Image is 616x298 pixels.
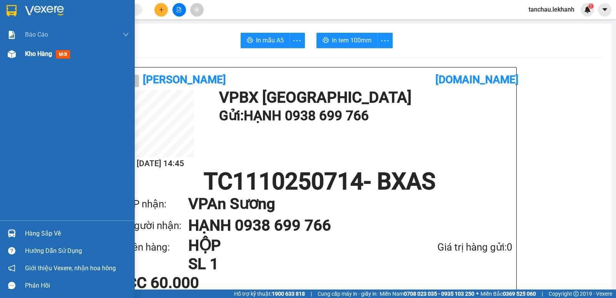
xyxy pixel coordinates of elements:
[7,34,85,45] div: 0938699766
[542,290,543,298] span: |
[290,33,305,48] button: more
[219,90,509,105] h1: VP BX [GEOGRAPHIC_DATA]
[89,52,100,60] span: CC :
[7,25,85,34] div: HẠNH
[7,7,85,25] div: BX [GEOGRAPHIC_DATA]
[194,7,199,12] span: aim
[241,33,290,48] button: printerIn mẫu A5
[127,239,188,255] div: Tên hàng:
[188,215,497,236] h1: HẠNH 0938 699 766
[188,255,397,273] h1: SL 1
[598,3,611,17] button: caret-down
[172,3,186,17] button: file-add
[476,292,479,295] span: ⚪️
[188,193,497,215] h1: VP An Sương
[323,37,329,44] span: printer
[435,73,519,86] b: [DOMAIN_NAME]
[90,25,156,36] div: 0938699766
[7,5,17,17] img: logo-vxr
[522,5,581,14] span: tanchau.lekhanh
[588,3,594,9] sup: 1
[8,31,16,39] img: solution-icon
[56,50,70,59] span: mới
[127,170,512,193] h1: TC1110250714 - BXAS
[404,291,474,297] strong: 0708 023 035 - 0935 103 250
[127,275,254,291] div: CC 60.000
[380,290,474,298] span: Miền Nam
[256,35,284,45] span: In mẫu A5
[8,247,15,254] span: question-circle
[8,229,16,237] img: warehouse-icon
[311,290,312,298] span: |
[272,291,305,297] strong: 1900 633 818
[176,7,182,12] span: file-add
[378,36,392,45] span: more
[318,290,378,298] span: Cung cấp máy in - giấy in:
[589,3,592,9] span: 1
[8,282,15,289] span: message
[397,239,512,255] div: Giá trị hàng gửi: 0
[90,7,109,15] span: Nhận:
[247,37,253,44] span: printer
[25,245,129,257] div: Hướng dẫn sử dụng
[219,105,509,126] h1: Gửi: HẠNH 0938 699 766
[8,50,16,58] img: warehouse-icon
[127,157,194,170] h2: [DATE] 14:45
[25,228,129,239] div: Hàng sắp về
[584,6,591,13] img: icon-new-feature
[7,7,18,15] span: Gửi:
[143,73,226,86] b: [PERSON_NAME]
[25,263,116,273] span: Giới thiệu Vexere, nhận hoa hồng
[90,7,156,16] div: An Sương
[290,36,305,45] span: more
[127,196,188,212] div: VP nhận:
[188,236,397,255] h1: HỘP
[154,3,168,17] button: plus
[503,291,536,297] strong: 0369 525 060
[159,7,164,12] span: plus
[332,35,372,45] span: In tem 100mm
[25,280,129,291] div: Phản hồi
[25,30,48,39] span: Báo cáo
[234,290,305,298] span: Hỗ trợ kỹ thuật:
[190,3,204,17] button: aim
[90,16,156,25] div: HẠNH
[377,33,393,48] button: more
[480,290,536,298] span: Miền Bắc
[8,264,15,272] span: notification
[123,32,129,38] span: down
[316,33,378,48] button: printerIn tem 100mm
[601,6,608,13] span: caret-down
[89,50,157,61] div: 60.000
[25,50,52,57] span: Kho hàng
[573,291,579,296] span: copyright
[127,218,188,234] div: Người nhận:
